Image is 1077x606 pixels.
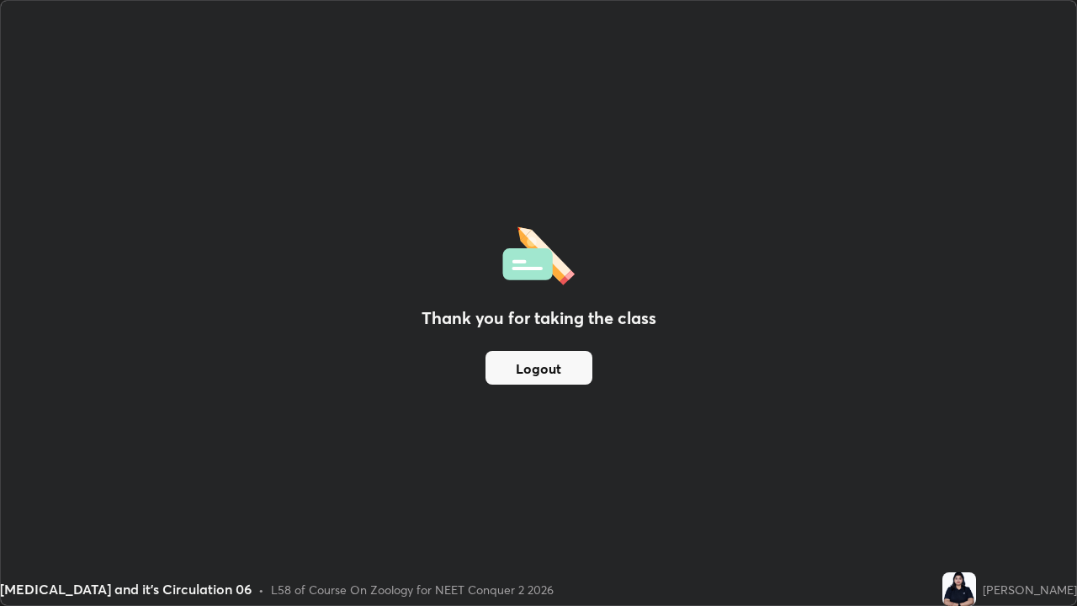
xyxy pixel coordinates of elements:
h2: Thank you for taking the class [422,306,656,331]
div: • [258,581,264,598]
div: [PERSON_NAME] [983,581,1077,598]
img: offlineFeedback.1438e8b3.svg [502,221,575,285]
button: Logout [485,351,592,385]
img: 34b1a84fc98c431cacd8836922283a2e.jpg [942,572,976,606]
div: L58 of Course On Zoology for NEET Conquer 2 2026 [271,581,554,598]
